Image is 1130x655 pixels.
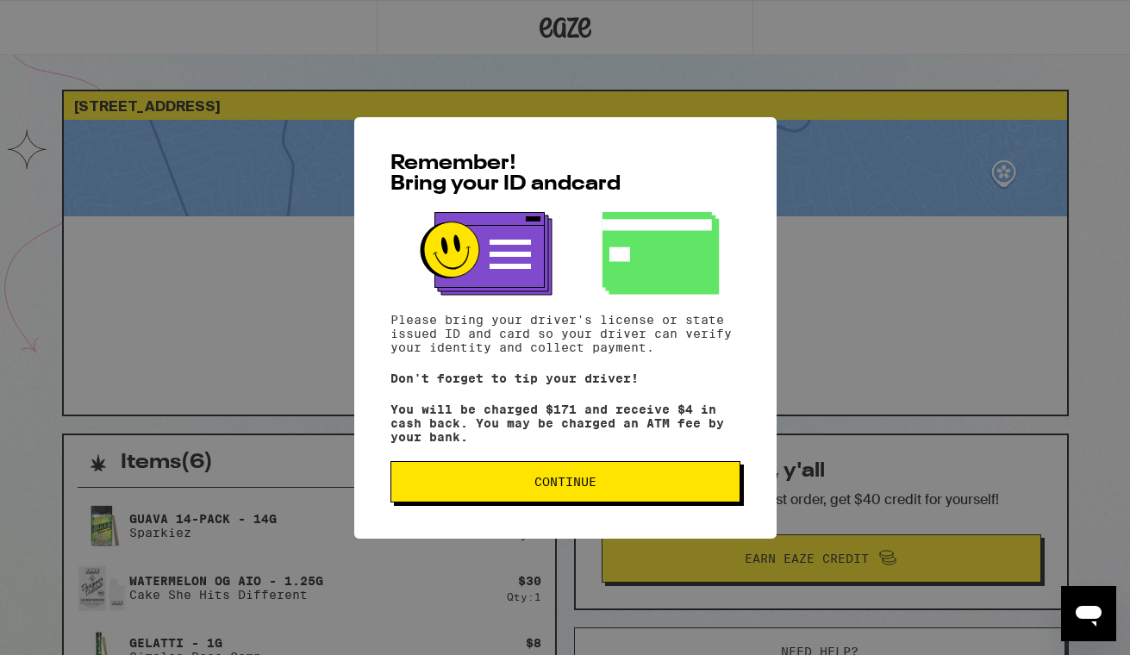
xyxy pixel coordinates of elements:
[390,402,740,444] p: You will be charged $171 and receive $4 in cash back. You may be charged an ATM fee by your bank.
[534,476,596,488] span: Continue
[390,461,740,502] button: Continue
[390,153,621,195] span: Remember! Bring your ID and card
[1061,586,1116,641] iframe: Button to launch messaging window
[390,371,740,385] p: Don't forget to tip your driver!
[390,313,740,354] p: Please bring your driver's license or state issued ID and card so your driver can verify your ide...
